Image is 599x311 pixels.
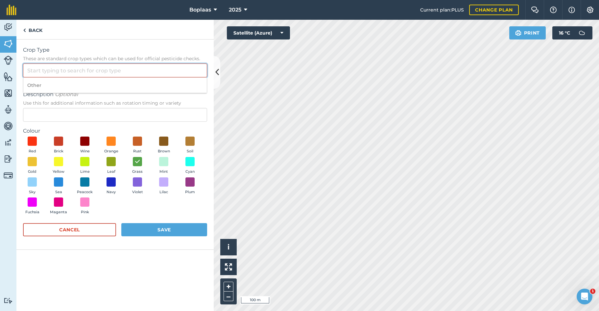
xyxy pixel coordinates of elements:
button: Gold [23,157,41,175]
img: svg+xml;base64,PD94bWwgdmVyc2lvbj0iMS4wIiBlbmNvZGluZz0idXRmLTgiPz4KPCEtLSBHZW5lcmF0b3I6IEFkb2JlIE... [4,56,13,65]
span: Rust [133,148,142,154]
span: i [228,243,229,251]
span: Magenta [50,209,67,215]
span: Peacock [77,189,93,195]
button: Navy [102,177,120,195]
a: Back [16,20,49,39]
img: fieldmargin Logo [7,5,16,15]
span: Current plan : PLUS [420,6,464,13]
span: Soil [187,148,193,154]
span: These are standard crop types which can be used for official pesticide checks. [23,55,207,62]
span: Fuchsia [25,209,39,215]
img: svg+xml;base64,PHN2ZyB4bWxucz0iaHR0cDovL3d3dy53My5vcmcvMjAwMC9zdmciIHdpZHRoPSI1NiIgaGVpZ2h0PSI2MC... [4,39,13,49]
img: A cog icon [586,7,594,13]
span: Leaf [107,169,115,175]
span: Brown [158,148,170,154]
img: svg+xml;base64,PHN2ZyB4bWxucz0iaHR0cDovL3d3dy53My5vcmcvMjAwMC9zdmciIHdpZHRoPSIxOSIgaGVpZ2h0PSIyNC... [515,29,521,37]
img: svg+xml;base64,PHN2ZyB4bWxucz0iaHR0cDovL3d3dy53My5vcmcvMjAwMC9zdmciIHdpZHRoPSI1NiIgaGVpZ2h0PSI2MC... [4,72,13,82]
img: svg+xml;base64,PHN2ZyB4bWxucz0iaHR0cDovL3d3dy53My5vcmcvMjAwMC9zdmciIHdpZHRoPSIxOCIgaGVpZ2h0PSIyNC... [134,158,140,166]
button: Brown [155,137,173,154]
img: svg+xml;base64,PD94bWwgdmVyc2lvbj0iMS4wIiBlbmNvZGluZz0idXRmLTgiPz4KPCEtLSBHZW5lcmF0b3I6IEFkb2JlIE... [4,105,13,115]
button: Satellite (Azure) [227,26,290,39]
img: svg+xml;base64,PHN2ZyB4bWxucz0iaHR0cDovL3d3dy53My5vcmcvMjAwMC9zdmciIHdpZHRoPSI5IiBoZWlnaHQ9IjI0Ii... [23,26,26,34]
span: Gold [28,169,36,175]
button: Lime [76,157,94,175]
img: svg+xml;base64,PD94bWwgdmVyc2lvbj0iMS4wIiBlbmNvZGluZz0idXRmLTgiPz4KPCEtLSBHZW5lcmF0b3I6IEFkb2JlIE... [4,154,13,164]
button: Peacock [76,177,94,195]
li: Other [23,78,207,93]
span: Sky [29,189,36,195]
button: Fuchsia [23,197,41,215]
button: Cyan [181,157,199,175]
span: Lilac [159,189,168,195]
button: Rust [128,137,147,154]
span: Description [23,91,207,98]
img: Four arrows, one pointing top left, one top right, one bottom right and the last bottom left [225,263,232,271]
iframe: Intercom live chat [577,289,592,304]
button: Orange [102,137,120,154]
em: Optional [55,91,78,97]
button: Cancel [23,223,116,236]
img: svg+xml;base64,PHN2ZyB4bWxucz0iaHR0cDovL3d3dy53My5vcmcvMjAwMC9zdmciIHdpZHRoPSIxNyIgaGVpZ2h0PSIxNy... [568,6,575,14]
img: svg+xml;base64,PD94bWwgdmVyc2lvbj0iMS4wIiBlbmNvZGluZz0idXRmLTgiPz4KPCEtLSBHZW5lcmF0b3I6IEFkb2JlIE... [4,298,13,304]
span: Mint [159,169,168,175]
img: svg+xml;base64,PD94bWwgdmVyc2lvbj0iMS4wIiBlbmNvZGluZz0idXRmLTgiPz4KPCEtLSBHZW5lcmF0b3I6IEFkb2JlIE... [4,171,13,180]
span: Pink [81,209,89,215]
button: Lilac [155,177,173,195]
span: Red [29,148,36,154]
span: Sea [55,189,62,195]
button: – [224,292,233,301]
a: Change plan [469,5,519,15]
img: svg+xml;base64,PD94bWwgdmVyc2lvbj0iMS4wIiBlbmNvZGluZz0idXRmLTgiPz4KPCEtLSBHZW5lcmF0b3I6IEFkb2JlIE... [575,26,588,39]
img: svg+xml;base64,PHN2ZyB4bWxucz0iaHR0cDovL3d3dy53My5vcmcvMjAwMC9zdmciIHdpZHRoPSI1NiIgaGVpZ2h0PSI2MC... [4,88,13,98]
span: Brick [54,148,63,154]
span: Wine [80,148,90,154]
img: svg+xml;base64,PD94bWwgdmVyc2lvbj0iMS4wIiBlbmNvZGluZz0idXRmLTgiPz4KPCEtLSBHZW5lcmF0b3I6IEFkb2JlIE... [4,138,13,147]
span: 16 ° C [559,26,570,39]
button: Yellow [49,157,68,175]
button: Save [121,223,207,236]
img: svg+xml;base64,PD94bWwgdmVyc2lvbj0iMS4wIiBlbmNvZGluZz0idXRmLTgiPz4KPCEtLSBHZW5lcmF0b3I6IEFkb2JlIE... [4,121,13,131]
img: svg+xml;base64,PD94bWwgdmVyc2lvbj0iMS4wIiBlbmNvZGluZz0idXRmLTgiPz4KPCEtLSBHZW5lcmF0b3I6IEFkb2JlIE... [4,22,13,32]
span: 2025 [229,6,241,14]
button: Magenta [49,197,68,215]
span: Crop Type [23,46,207,54]
button: Wine [76,137,94,154]
button: Leaf [102,157,120,175]
span: Violet [132,189,143,195]
button: Grass [128,157,147,175]
button: Mint [155,157,173,175]
span: Grass [132,169,143,175]
span: Navy [107,189,116,195]
span: Orange [104,148,118,154]
span: Yellow [53,169,64,175]
span: Plum [185,189,195,195]
span: Lime [80,169,90,175]
button: Print [509,26,546,39]
button: 16 °C [552,26,592,39]
img: Two speech bubbles overlapping with the left bubble in the forefront [531,7,539,13]
button: i [220,239,237,255]
button: + [224,282,233,292]
span: Boplaas [189,6,211,14]
span: Cyan [185,169,195,175]
button: Violet [128,177,147,195]
button: Pink [76,197,94,215]
button: Sea [49,177,68,195]
span: Use this for additional information such as rotation timing or variety [23,100,207,106]
input: Start typing to search for crop type [23,64,207,77]
button: Sky [23,177,41,195]
button: Brick [49,137,68,154]
span: 1 [590,289,595,294]
button: Plum [181,177,199,195]
label: Colour [23,127,207,135]
img: A question mark icon [549,7,557,13]
button: Red [23,137,41,154]
button: Soil [181,137,199,154]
